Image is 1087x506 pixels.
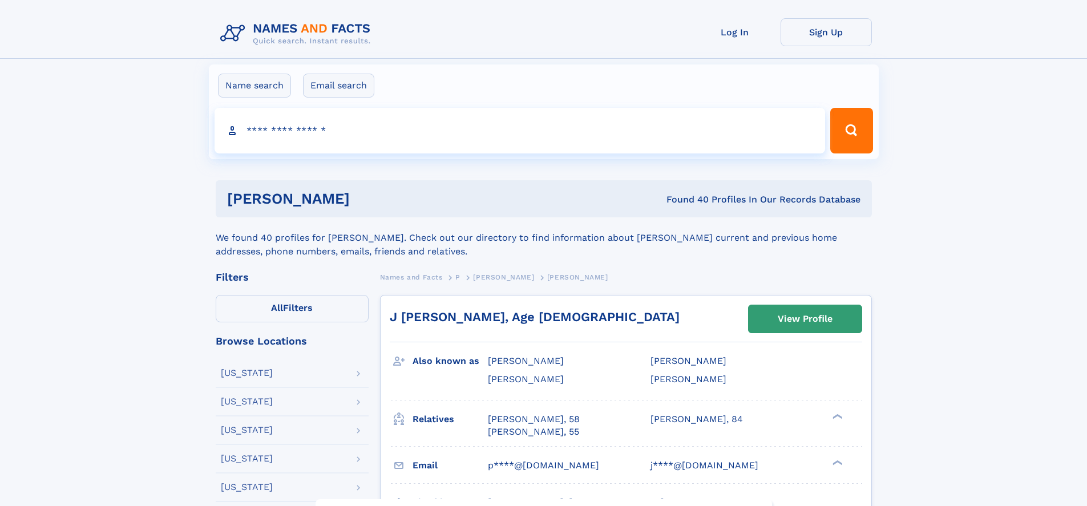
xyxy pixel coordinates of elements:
a: [PERSON_NAME] [473,270,534,284]
div: [US_STATE] [221,369,273,378]
div: ❯ [830,459,843,466]
div: Browse Locations [216,336,369,346]
h3: Relatives [413,410,488,429]
h3: Also known as [413,351,488,371]
div: ❯ [830,412,843,420]
input: search input [215,108,826,153]
div: [US_STATE] [221,397,273,406]
span: [PERSON_NAME] [488,355,564,366]
a: Names and Facts [380,270,443,284]
span: [PERSON_NAME] [473,273,534,281]
a: Log In [689,18,781,46]
span: All [271,302,283,313]
img: Logo Names and Facts [216,18,380,49]
a: J [PERSON_NAME], Age [DEMOGRAPHIC_DATA] [390,310,680,324]
label: Name search [218,74,291,98]
a: [PERSON_NAME], 84 [650,413,743,426]
span: [PERSON_NAME] [488,374,564,384]
span: [PERSON_NAME] [650,374,726,384]
label: Email search [303,74,374,98]
span: [PERSON_NAME] [650,355,726,366]
button: Search Button [830,108,872,153]
a: View Profile [749,305,862,333]
a: P [455,270,460,284]
div: We found 40 profiles for [PERSON_NAME]. Check out our directory to find information about [PERSON... [216,217,872,258]
div: [US_STATE] [221,454,273,463]
h1: [PERSON_NAME] [227,192,508,206]
a: Sign Up [781,18,872,46]
div: Filters [216,272,369,282]
span: P [455,273,460,281]
div: View Profile [778,306,833,332]
h3: Email [413,456,488,475]
a: [PERSON_NAME], 55 [488,426,579,438]
span: [PERSON_NAME] [547,273,608,281]
label: Filters [216,295,369,322]
div: Found 40 Profiles In Our Records Database [508,193,860,206]
a: [PERSON_NAME], 58 [488,413,580,426]
div: [US_STATE] [221,426,273,435]
div: [US_STATE] [221,483,273,492]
